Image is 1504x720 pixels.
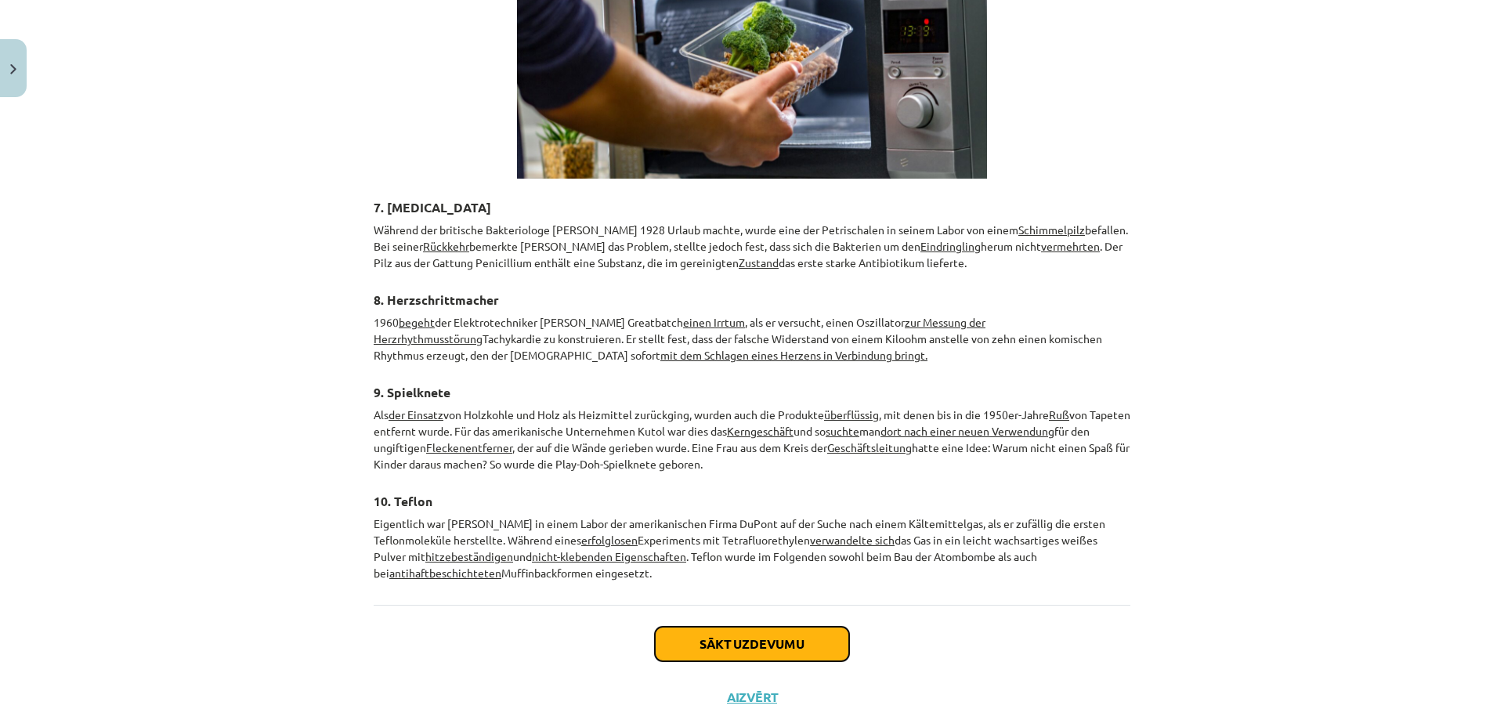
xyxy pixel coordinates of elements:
u: erfolglosen [581,533,638,547]
u: verwandelte sich [810,533,895,547]
u: Ruß [1049,407,1069,422]
b: 8. Herzschrittmacher [374,291,499,308]
u: Kerngeschäft [727,424,794,438]
p: Während der britische Bakteriologe [PERSON_NAME] 1928 Urlaub machte, wurde eine der Petrischalen ... [374,222,1130,271]
u: der Einsatz [389,407,443,422]
u: vermehrten [1041,239,1100,253]
u: hitzebeständigen [425,549,513,563]
p: Eigentlich war [PERSON_NAME] in einem Labor der amerikanischen Firma DuPont auf der Suche nach ei... [374,516,1130,581]
u: Fleckenentferner [426,440,512,454]
b: 7. [MEDICAL_DATA] [374,199,491,215]
button: Aizvērt [722,689,782,705]
button: Sākt uzdevumu [655,627,849,661]
u: begeht [399,315,435,329]
u: dort nach einer neuen Verwendung [880,424,1054,438]
u: antihaftbeschichteten [389,566,501,580]
img: icon-close-lesson-0947bae3869378f0d4975bcd49f059093ad1ed9edebbc8119c70593378902aed.svg [10,64,16,74]
u: Eindringling [920,239,981,253]
u: Geschäftsleitung [827,440,912,454]
u: Zustand [739,255,779,270]
u: einen Irrtum [683,315,745,329]
p: Als von Holzkohle und Holz als Heizmittel zurückging, wurden auch die Produkte , mit denen bis in... [374,407,1130,472]
u: mit dem Schlagen eines Herzens in Verbindung bringt. [660,348,927,362]
b: 9. Spielknete [374,384,450,400]
u: Schimmelpilz [1018,223,1085,237]
b: 10. Teflon [374,493,432,509]
u: überflüssig [824,407,879,422]
u: Rückkehr [423,239,469,253]
u: suchte [826,424,859,438]
u: zur Messung der Herzrhythmusstörung [374,315,985,346]
p: 1960 der Elektrotechniker [PERSON_NAME] Greatbatch , als er versucht, einen Oszillator Tachykardi... [374,314,1130,364]
u: nicht-klebenden Eigenschaften [532,549,686,563]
